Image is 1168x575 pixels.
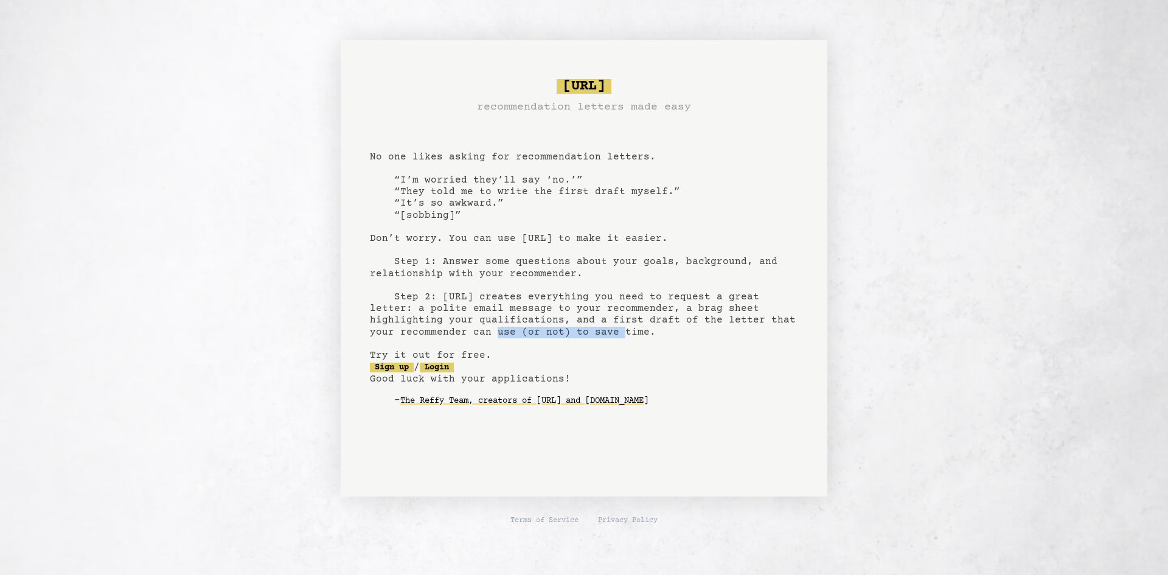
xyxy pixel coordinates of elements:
a: Privacy Policy [598,516,658,526]
pre: No one likes asking for recommendation letters. “I’m worried they’ll say ‘no.’” “They told me to ... [370,74,798,431]
h3: recommendation letters made easy [477,99,691,116]
div: - [394,395,798,407]
a: Terms of Service [510,516,579,526]
a: Sign up [370,363,414,372]
a: Login [420,363,454,372]
span: [URL] [557,79,611,94]
a: The Reffy Team, creators of [URL] and [DOMAIN_NAME] [400,391,648,411]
